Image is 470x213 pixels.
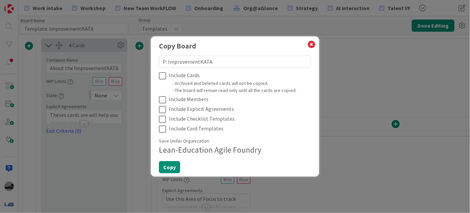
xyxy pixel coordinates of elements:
[159,145,311,155] h4: Lean-Education Agile Foundry
[159,72,311,80] button: Include Cards
[169,115,235,122] span: Include Checklist Templates
[159,56,311,68] textarea: P: ImprovementKATA
[159,96,311,104] button: Include Members
[159,125,311,133] button: Include Card Templates
[159,42,311,50] h1: Copy Board
[159,138,209,145] label: Save Under Organization
[172,80,311,87] div: - Archived and Deleted cards will not be copied.
[169,125,224,132] span: Include Card Templates
[169,96,208,102] span: Include Members
[159,161,180,173] button: Copy
[169,72,200,79] span: Include Cards
[172,87,311,94] div: - The board will remain read-only until all the cards are copied.
[159,116,311,123] button: Include Checklist Templates
[159,106,311,114] button: Include Explicit Agreements
[169,105,234,112] span: Include Explicit Agreements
